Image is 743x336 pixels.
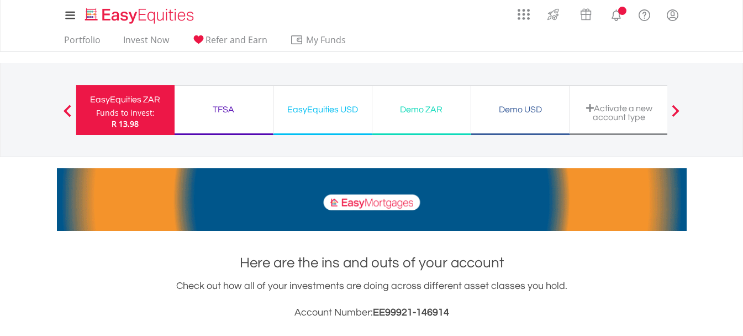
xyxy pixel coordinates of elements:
[112,118,139,129] span: R 13.98
[57,305,687,321] h3: Account Number:
[119,34,173,51] a: Invest Now
[510,3,537,20] a: AppsGrid
[544,6,562,23] img: thrive-v2.svg
[57,168,687,231] img: EasyMortage Promotion Banner
[81,3,198,25] a: Home page
[577,104,662,122] div: Activate a new account type
[60,34,105,51] a: Portfolio
[478,102,563,117] div: Demo USD
[290,33,362,47] span: My Funds
[570,3,602,23] a: Vouchers
[602,3,630,25] a: Notifications
[181,102,266,117] div: TFSA
[630,3,658,25] a: FAQ's and Support
[280,102,365,117] div: EasyEquities USD
[379,102,464,117] div: Demo ZAR
[205,34,267,46] span: Refer and Earn
[83,7,198,25] img: EasyEquities_Logo.png
[96,107,155,118] div: Funds to invest:
[187,34,272,51] a: Refer and Earn
[577,6,595,23] img: vouchers-v2.svg
[373,307,449,318] span: EE99921-146914
[57,253,687,273] h1: Here are the ins and outs of your account
[83,92,168,107] div: EasyEquities ZAR
[518,8,530,20] img: grid-menu-icon.svg
[658,3,687,27] a: My Profile
[57,278,687,321] div: Check out how all of your investments are doing across different asset classes you hold.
